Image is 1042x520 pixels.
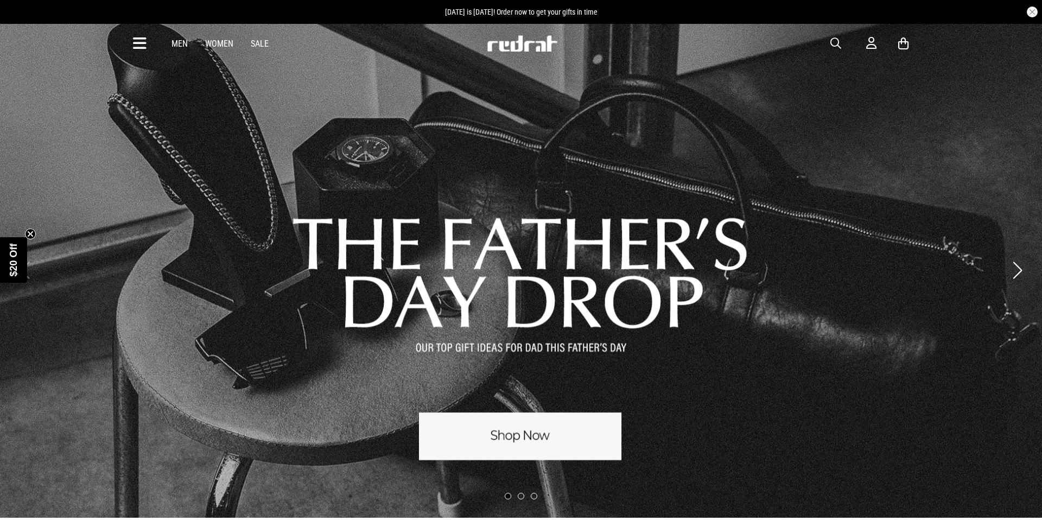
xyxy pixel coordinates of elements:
a: Men [171,39,188,49]
span: [DATE] is [DATE]! Order now to get your gifts in time [445,8,598,16]
span: $20 Off [8,243,19,276]
img: Redrat logo [486,35,558,52]
a: Sale [251,39,269,49]
button: Close teaser [25,229,36,239]
button: Next slide [1010,258,1025,282]
a: Women [205,39,233,49]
